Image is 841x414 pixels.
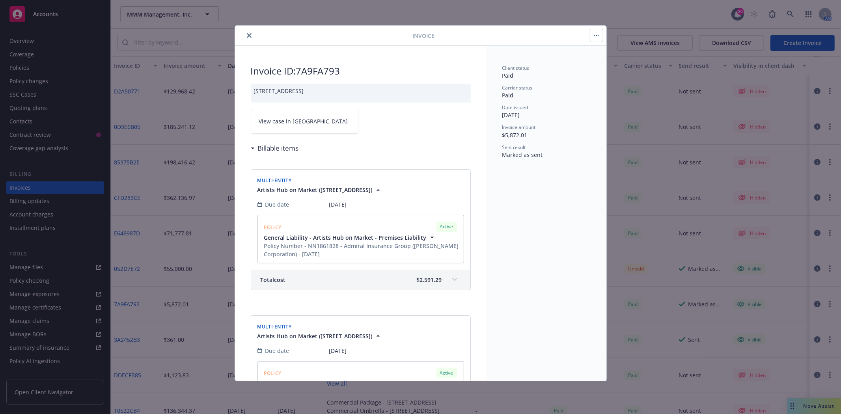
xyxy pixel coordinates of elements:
[329,200,347,209] span: [DATE]
[502,131,528,139] span: $5,872.01
[502,111,520,119] span: [DATE]
[257,177,292,184] span: Multi-entity
[257,323,292,330] span: Multi-entity
[502,124,536,131] span: Invoice amount
[251,65,471,77] h2: Invoice ID: 7A9FA793
[436,222,457,231] div: Active
[264,242,459,258] div: Policy Number - NN1861828 - Admiral Insurance Group ([PERSON_NAME] Corporation) - [DATE]
[259,117,348,125] span: View case in [GEOGRAPHIC_DATA]
[257,186,373,194] span: Artists Hub on Market ([STREET_ADDRESS])
[251,109,358,134] a: View case in [GEOGRAPHIC_DATA]
[502,84,533,91] span: Carrier status
[264,370,282,377] span: POLICY
[264,224,282,231] span: POLICY
[329,347,347,355] span: [DATE]
[417,276,442,284] span: $2,591.29
[251,143,299,153] div: Billable items
[502,104,528,111] span: Date issued
[264,379,459,388] button: Excess Liability - Artists Hub on Market - $5M XS
[251,84,471,103] div: [STREET_ADDRESS]
[436,368,457,378] div: Active
[257,186,382,194] button: Artists Hub on Market ([STREET_ADDRESS])
[502,72,514,79] span: Paid
[502,151,543,159] span: Marked as sent
[264,379,395,388] span: Excess Liability - Artists Hub on Market - $5M XS
[244,31,254,40] button: close
[264,233,427,242] span: General Liability - Artists Hub on Market - Premises Liability
[502,91,514,99] span: Paid
[265,200,289,209] span: Due date
[258,143,299,153] h3: Billable items
[257,332,373,340] span: Artists Hub on Market ([STREET_ADDRESS])
[502,65,530,71] span: Client status
[251,270,470,290] div: Totalcost$2,591.29
[502,144,526,151] span: Sent result
[265,347,289,355] span: Due date
[264,233,459,242] button: General Liability - Artists Hub on Market - Premises Liability
[261,276,286,284] span: Total cost
[257,332,382,340] button: Artists Hub on Market ([STREET_ADDRESS])
[413,32,435,40] span: Invoice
